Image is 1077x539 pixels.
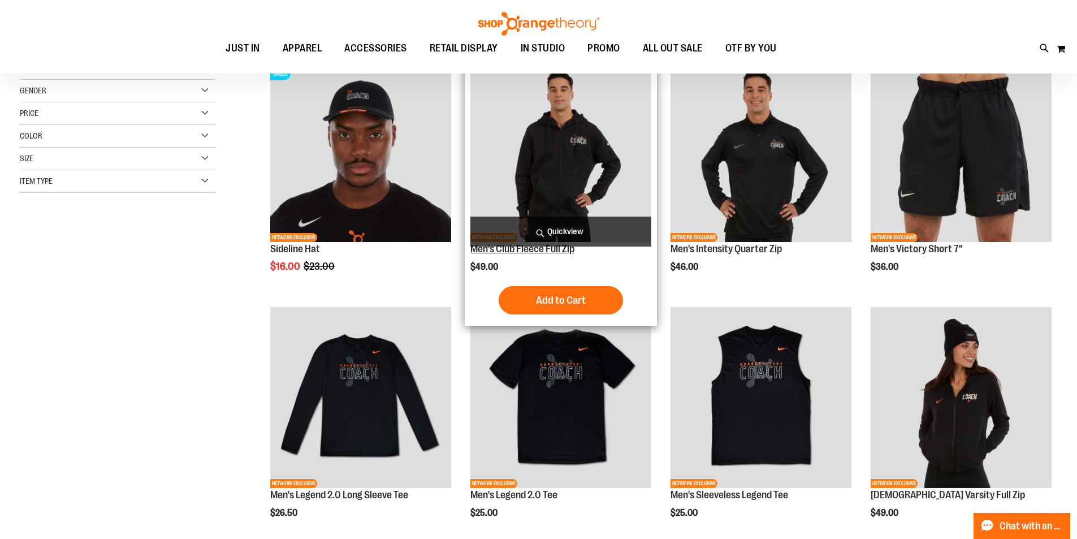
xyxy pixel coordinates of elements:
span: NETWORK EXCLUSIVE [470,479,517,488]
img: OTF Mens Coach FA23 Legend 2.0 LS Tee - Black primary image [270,307,451,488]
span: $46.00 [671,262,700,272]
img: OTF Mens Coach FA23 Legend Sleeveless Tee - Black primary image [671,307,851,488]
span: $23.00 [304,261,336,272]
div: product [265,55,457,301]
span: OTF BY YOU [725,36,777,61]
img: OTF Mens Coach FA23 Legend 2.0 SS Tee - Black primary image [470,307,651,488]
span: Chat with an Expert [1000,521,1063,532]
span: $49.00 [871,508,900,518]
span: $16.00 [270,261,302,272]
span: $26.50 [270,508,299,518]
a: Men's Sleeveless Legend Tee [671,489,788,501]
span: Gender [20,86,46,95]
span: Add to Cart [536,294,586,307]
img: Shop Orangetheory [477,12,601,36]
span: Price [20,109,38,118]
img: OTF Mens Coach FA23 Intensity Quarter Zip - Black primary image [671,61,851,242]
a: OTF Mens Coach FA23 Legend Sleeveless Tee - Black primary imageNETWORK EXCLUSIVE [671,307,851,490]
div: product [465,55,657,326]
span: NETWORK EXCLUSIVE [671,479,717,488]
a: Sideline Hat primary imageSALENETWORK EXCLUSIVE [270,61,451,244]
a: Men's Intensity Quarter Zip [671,243,782,255]
span: ACCESSORIES [344,36,407,61]
a: Quickview [470,217,651,247]
div: product [665,55,857,301]
img: Sideline Hat primary image [270,61,451,242]
span: $36.00 [871,262,900,272]
span: Color [20,131,42,140]
a: OTF Mens Coach FA23 Legend 2.0 LS Tee - Black primary imageNETWORK EXCLUSIVE [270,307,451,490]
span: NETWORK EXCLUSIVE [671,233,717,242]
span: NETWORK EXCLUSIVE [871,233,918,242]
button: Add to Cart [499,286,623,314]
span: ALL OUT SALE [643,36,703,61]
span: IN STUDIO [521,36,565,61]
a: OTF Ladies Coach FA23 Varsity Full Zip - Black primary imageNETWORK EXCLUSIVE [871,307,1052,490]
a: [DEMOGRAPHIC_DATA] Varsity Full Zip [871,489,1025,501]
a: OTF Mens Coach FA23 Intensity Quarter Zip - Black primary imageNETWORK EXCLUSIVE [671,61,851,244]
span: RETAIL DISPLAY [430,36,498,61]
a: OTF Mens Coach FA23 Victory Short - Black primary imageNETWORK EXCLUSIVE [871,61,1052,244]
a: Men's Club Fleece Full Zip [470,243,574,255]
img: OTF Ladies Coach FA23 Varsity Full Zip - Black primary image [871,307,1052,488]
span: $25.00 [671,508,699,518]
a: Men's Victory Short 7" [871,243,962,255]
div: product [865,55,1057,301]
a: OTF Mens Coach FA23 Legend 2.0 SS Tee - Black primary imageNETWORK EXCLUSIVE [470,307,651,490]
span: Item Type [20,176,53,186]
span: NETWORK EXCLUSIVE [871,479,918,488]
span: NETWORK EXCLUSIVE [270,479,317,488]
span: PROMO [587,36,620,61]
button: Chat with an Expert [974,513,1071,539]
span: SALE [270,67,291,80]
a: Men's Legend 2.0 Tee [470,489,557,501]
span: APPAREL [283,36,322,61]
span: NETWORK EXCLUSIVE [270,233,317,242]
span: $25.00 [470,508,499,518]
span: Size [20,154,33,163]
a: Men's Legend 2.0 Long Sleeve Tee [270,489,408,501]
a: Sideline Hat [270,243,320,255]
span: $49.00 [470,262,500,272]
img: OTF Mens Coach FA23 Victory Short - Black primary image [871,61,1052,242]
img: OTF Mens Coach FA23 Club Fleece Full Zip - Black primary image [470,61,651,242]
a: OTF Mens Coach FA23 Club Fleece Full Zip - Black primary imageNETWORK EXCLUSIVE [470,61,651,244]
span: JUST IN [226,36,260,61]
